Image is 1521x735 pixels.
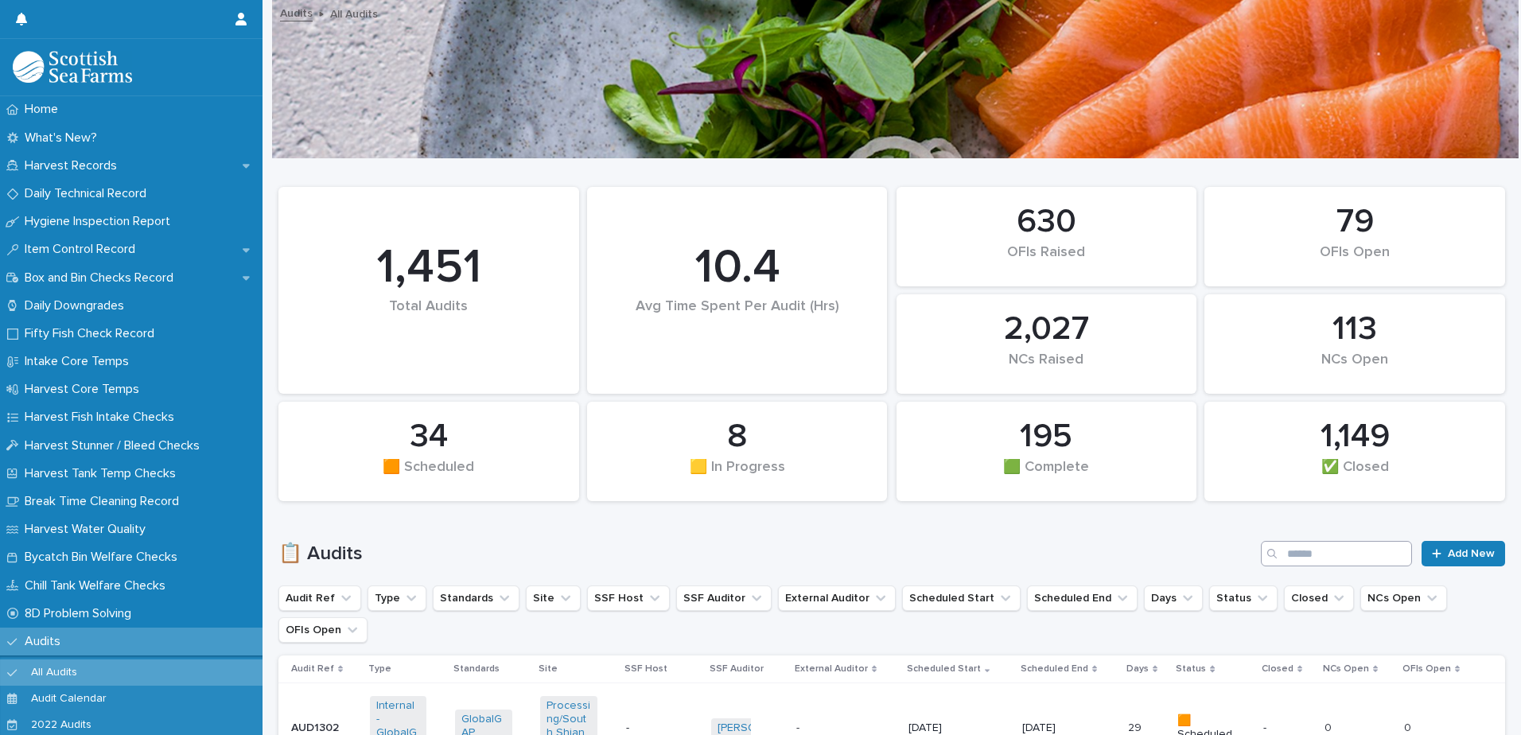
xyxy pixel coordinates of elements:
p: Days [1126,660,1149,678]
p: Type [368,660,391,678]
a: Add New [1422,541,1505,566]
img: mMrefqRFQpe26GRNOUkG [13,51,132,83]
p: Harvest Core Temps [18,382,152,397]
p: Status [1176,660,1206,678]
div: Total Audits [305,298,552,348]
button: Site [526,585,581,611]
p: [DATE] [908,721,965,735]
div: 🟧 Scheduled [305,459,552,492]
p: What's New? [18,130,110,146]
button: Status [1209,585,1278,611]
button: External Auditor [778,585,896,611]
div: 🟩 Complete [924,459,1170,492]
button: Closed [1284,585,1354,611]
button: Days [1144,585,1203,611]
p: Fifty Fish Check Record [18,326,167,341]
div: 34 [305,417,552,457]
div: 🟨 In Progress [614,459,861,492]
button: Type [368,585,426,611]
p: 0 [1404,718,1414,735]
p: Box and Bin Checks Record [18,270,186,286]
button: Scheduled Start [902,585,1021,611]
p: SSF Host [624,660,667,678]
div: 630 [924,202,1170,242]
p: 8D Problem Solving [18,606,144,621]
p: - [1263,721,1313,735]
p: Chill Tank Welfare Checks [18,578,178,593]
p: - [796,718,803,735]
div: Avg Time Spent Per Audit (Hrs) [614,298,861,348]
input: Search [1261,541,1412,566]
button: NCs Open [1360,585,1447,611]
div: 1,451 [305,239,552,297]
button: SSF Host [587,585,670,611]
p: External Auditor [795,660,868,678]
p: Audit Ref [291,660,334,678]
p: Harvest Water Quality [18,522,158,537]
button: SSF Auditor [676,585,772,611]
div: OFIs Raised [924,244,1170,278]
p: Daily Technical Record [18,186,159,201]
p: Site [539,660,558,678]
p: AUD1302 [291,718,342,735]
p: Break Time Cleaning Record [18,494,192,509]
p: SSF Auditor [710,660,764,678]
p: 2022 Audits [18,718,104,732]
p: Closed [1262,660,1293,678]
div: ✅ Closed [1231,459,1478,492]
p: All Audits [18,666,90,679]
div: 10.4 [614,239,861,297]
p: OFIs Open [1402,660,1451,678]
div: 8 [614,417,861,457]
p: NCs Open [1323,660,1369,678]
div: 1,149 [1231,417,1478,457]
p: Hygiene Inspection Report [18,214,183,229]
p: Standards [453,660,500,678]
h1: 📋 Audits [278,542,1255,566]
span: Add New [1448,548,1495,559]
p: [DATE] [1022,721,1079,735]
div: OFIs Open [1231,244,1478,278]
p: Harvest Records [18,158,130,173]
p: Bycatch Bin Welfare Checks [18,550,190,565]
button: Standards [433,585,519,611]
a: Audits [280,3,313,21]
p: Daily Downgrades [18,298,137,313]
p: Scheduled End [1021,660,1088,678]
p: - [626,721,683,735]
button: Audit Ref [278,585,361,611]
button: Scheduled End [1027,585,1138,611]
p: Harvest Tank Temp Checks [18,466,189,481]
p: Harvest Stunner / Bleed Checks [18,438,212,453]
div: 113 [1231,309,1478,349]
button: OFIs Open [278,617,368,643]
div: 195 [924,417,1170,457]
p: All Audits [330,4,378,21]
p: Audits [18,634,73,649]
p: Home [18,102,71,117]
p: Scheduled Start [907,660,981,678]
a: [PERSON_NAME] [718,721,804,735]
div: 79 [1231,202,1478,242]
p: Audit Calendar [18,692,119,706]
div: NCs Open [1231,352,1478,385]
div: 2,027 [924,309,1170,349]
p: Intake Core Temps [18,354,142,369]
p: Harvest Fish Intake Checks [18,410,187,425]
p: Item Control Record [18,242,148,257]
p: 0 [1325,718,1335,735]
p: 29 [1128,718,1145,735]
div: NCs Raised [924,352,1170,385]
